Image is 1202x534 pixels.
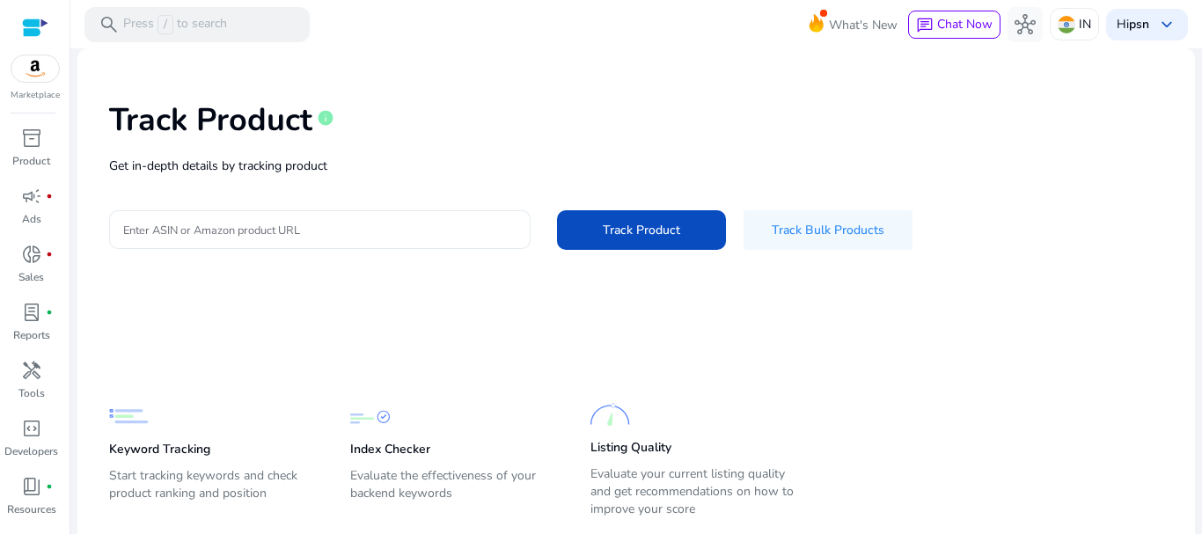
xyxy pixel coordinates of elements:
[1129,16,1149,33] b: psn
[1008,7,1043,42] button: hub
[744,210,912,250] button: Track Bulk Products
[22,211,41,227] p: Ads
[21,476,42,497] span: book_4
[7,501,56,517] p: Resources
[18,269,44,285] p: Sales
[99,14,120,35] span: search
[350,467,556,516] p: Evaluate the effectiveness of your backend keywords
[46,483,53,490] span: fiber_manual_record
[557,210,726,250] button: Track Product
[21,360,42,381] span: handyman
[11,55,59,82] img: amazon.svg
[21,418,42,439] span: code_blocks
[1156,14,1177,35] span: keyboard_arrow_down
[590,465,796,518] p: Evaluate your current listing quality and get recommendations on how to improve your score
[590,395,630,435] img: Listing Quality
[109,397,149,436] img: Keyword Tracking
[158,15,173,34] span: /
[1058,16,1075,33] img: in.svg
[603,221,680,239] span: Track Product
[1079,9,1091,40] p: IN
[46,309,53,316] span: fiber_manual_record
[18,385,45,401] p: Tools
[12,153,50,169] p: Product
[829,10,898,40] span: What's New
[317,109,334,127] span: info
[11,89,60,102] p: Marketplace
[21,244,42,265] span: donut_small
[4,443,58,459] p: Developers
[46,251,53,258] span: fiber_manual_record
[46,193,53,200] span: fiber_manual_record
[109,467,315,516] p: Start tracking keywords and check product ranking and position
[109,101,312,139] h1: Track Product
[908,11,1000,39] button: chatChat Now
[350,397,390,436] img: Index Checker
[590,439,671,457] p: Listing Quality
[21,186,42,207] span: campaign
[350,441,430,458] p: Index Checker
[123,15,227,34] p: Press to search
[21,128,42,149] span: inventory_2
[916,17,934,34] span: chat
[109,157,1163,175] p: Get in-depth details by tracking product
[937,16,993,33] span: Chat Now
[21,302,42,323] span: lab_profile
[13,327,50,343] p: Reports
[1015,14,1036,35] span: hub
[772,221,884,239] span: Track Bulk Products
[1117,18,1149,31] p: Hi
[109,441,210,458] p: Keyword Tracking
